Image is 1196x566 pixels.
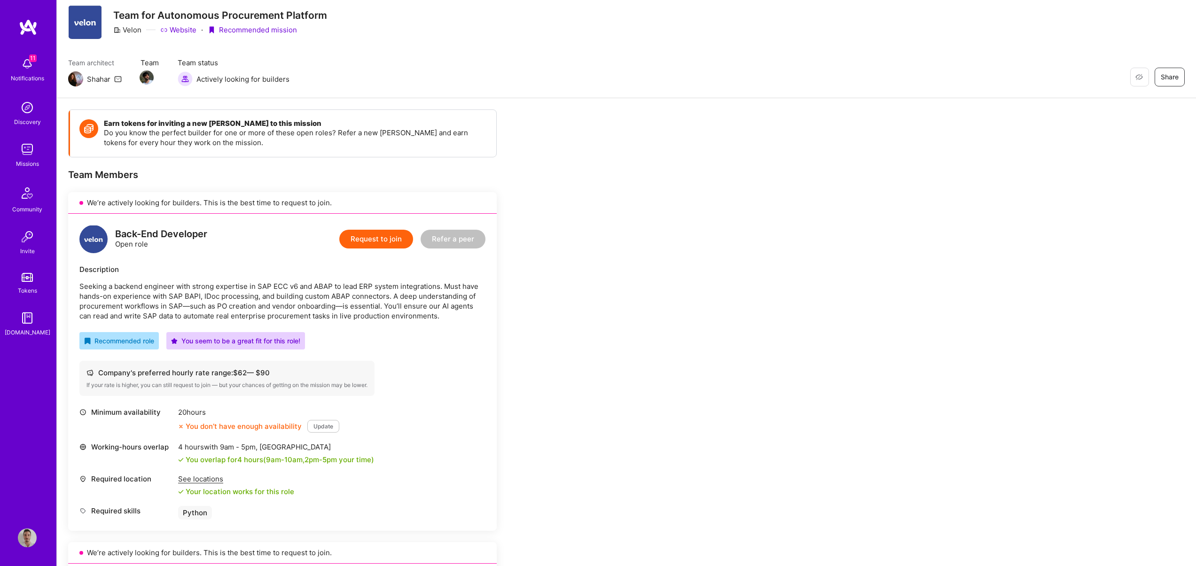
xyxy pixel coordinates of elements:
div: Community [12,204,42,214]
h4: Earn tokens for inviting a new [PERSON_NAME] to this mission [104,119,487,128]
img: Actively looking for builders [178,71,193,86]
img: Company Logo [69,5,102,39]
img: logo [79,225,108,253]
span: Team architect [68,58,122,68]
img: logo [19,19,38,36]
div: Missions [16,159,39,169]
div: See locations [178,474,294,484]
div: Open role [115,229,207,249]
img: tokens [22,273,33,282]
i: icon EyeClosed [1135,73,1143,81]
img: teamwork [18,140,37,159]
div: Required skills [79,506,173,516]
img: User Avatar [18,528,37,547]
i: icon Location [79,475,86,482]
span: 11 [29,54,37,62]
button: Refer a peer [421,230,485,248]
div: Required location [79,474,173,484]
button: Share [1155,68,1185,86]
div: Back-End Developer [115,229,207,239]
div: If your rate is higher, you can still request to join — but your chances of getting on the missio... [86,381,367,389]
img: Invite [18,227,37,246]
i: icon RecommendedBadge [84,338,91,344]
div: Recommended role [84,336,154,346]
div: [DOMAIN_NAME] [5,327,50,337]
i: icon CloseOrange [178,424,184,429]
div: Discovery [14,117,41,127]
div: Recommended mission [208,25,297,35]
div: Minimum availability [79,407,173,417]
div: Your location works for this role [178,487,294,496]
img: Team Member Avatar [140,70,154,85]
div: Notifications [11,73,44,83]
i: icon World [79,443,86,450]
i: icon PurpleRibbon [208,26,215,34]
a: Team Member Avatar [141,70,153,85]
h3: Team for Autonomous Procurement Platform [113,9,327,21]
span: 9am - 10am [266,455,303,464]
div: Python [178,506,212,519]
div: 4 hours with [GEOGRAPHIC_DATA] [178,442,374,452]
i: icon PurpleStar [171,338,178,344]
span: Team [141,58,159,68]
p: Seeking a backend engineer with strong expertise in SAP ECC v6 and ABAP to lead ERP system integr... [79,281,485,321]
span: Actively looking for builders [196,74,289,84]
img: Community [16,182,39,204]
i: icon Cash [86,369,94,376]
div: You overlap for 4 hours ( your time) [186,455,374,465]
div: We’re actively looking for builders. This is the best time to request to join. [68,192,497,214]
span: Team status [178,58,289,68]
a: User Avatar [16,528,39,547]
span: , [303,455,305,464]
i: icon Tag [79,507,86,514]
div: Invite [20,246,35,256]
img: guide book [18,309,37,327]
img: bell [18,54,37,73]
p: Do you know the perfect builder for one or more of these open roles? Refer a new [PERSON_NAME] an... [104,128,487,147]
div: Velon [113,25,141,35]
div: Working-hours overlap [79,442,173,452]
img: Token icon [79,119,98,138]
i: icon Check [178,457,184,463]
div: Company's preferred hourly rate range: $ 62 — $ 90 [86,368,367,378]
div: Description [79,264,485,274]
div: You seem to be a great fit for this role! [171,336,300,346]
div: 20 hours [178,407,339,417]
button: Update [307,420,339,433]
i: icon Clock [79,409,86,416]
div: Team Members [68,169,497,181]
i: icon Check [178,489,184,495]
div: You don’t have enough availability [178,421,302,431]
span: 9am - 5pm , [218,442,259,451]
div: · [201,25,203,35]
div: Shahar [87,74,110,84]
img: discovery [18,98,37,117]
span: 2pm - 5pm [305,455,337,464]
div: We’re actively looking for builders. This is the best time to request to join. [68,542,497,564]
a: Website [160,25,196,35]
div: Tokens [18,286,37,295]
button: Request to join [339,230,413,248]
i: icon CompanyGray [113,26,121,34]
i: icon Mail [114,75,122,83]
img: Team Architect [68,71,83,86]
span: Share [1161,72,1179,82]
